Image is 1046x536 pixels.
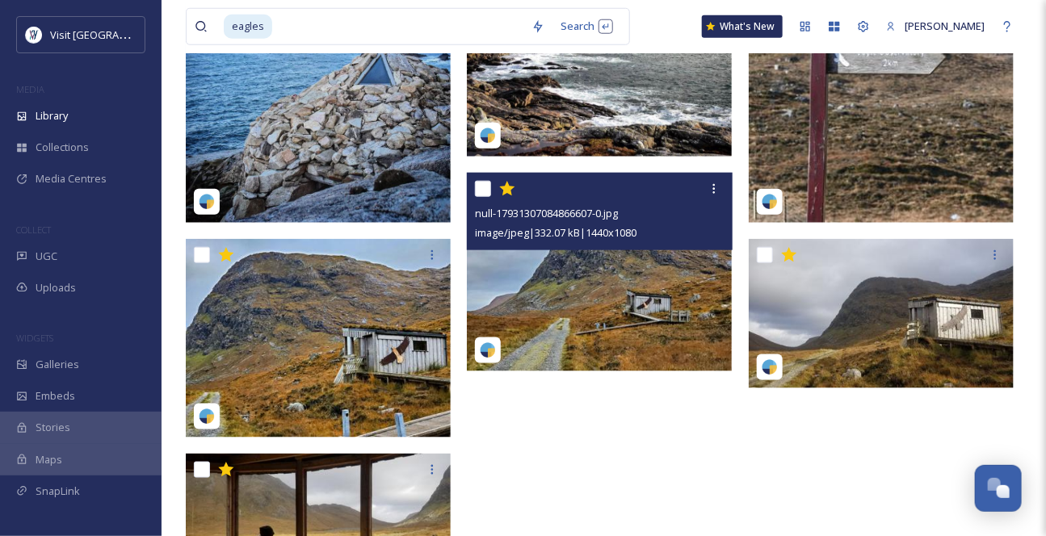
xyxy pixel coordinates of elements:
img: snapsea-logo.png [199,194,215,210]
span: eagles [224,15,272,38]
span: Embeds [36,388,75,404]
span: Visit [GEOGRAPHIC_DATA] [50,27,175,42]
span: image/jpeg | 332.07 kB | 1440 x 1080 [475,225,636,240]
span: Collections [36,140,89,155]
img: srE4ahQ2-1.jpg [749,239,1014,388]
div: Search [552,10,621,42]
span: null-17931307084866607-0.jpg [475,206,618,220]
a: What's New [702,15,783,38]
button: Open Chat [975,465,1022,512]
img: snapsea-logo.png [762,194,778,210]
span: COLLECT [16,224,51,236]
img: snapsea-logo.png [480,342,496,358]
span: SnapLink [36,484,80,499]
img: snapsea-logo.png [199,408,215,425]
img: Untitled%20design%20%2897%29.png [26,27,42,43]
span: Galleries [36,357,79,372]
img: snapsea-logo.png [762,359,778,375]
span: WIDGETS [16,332,53,344]
img: snapsea-logo.png [480,128,496,144]
img: null-17931307084866607-3.jpg [186,239,451,438]
span: Library [36,108,68,124]
a: [PERSON_NAME] [878,10,993,42]
span: Uploads [36,280,76,295]
span: Media Centres [36,171,107,186]
span: Stories [36,420,70,435]
img: null-17931307084866607-0.jpg [467,173,732,371]
span: Maps [36,452,62,467]
span: MEDIA [16,83,44,95]
span: UGC [36,249,57,264]
span: [PERSON_NAME] [905,19,985,33]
